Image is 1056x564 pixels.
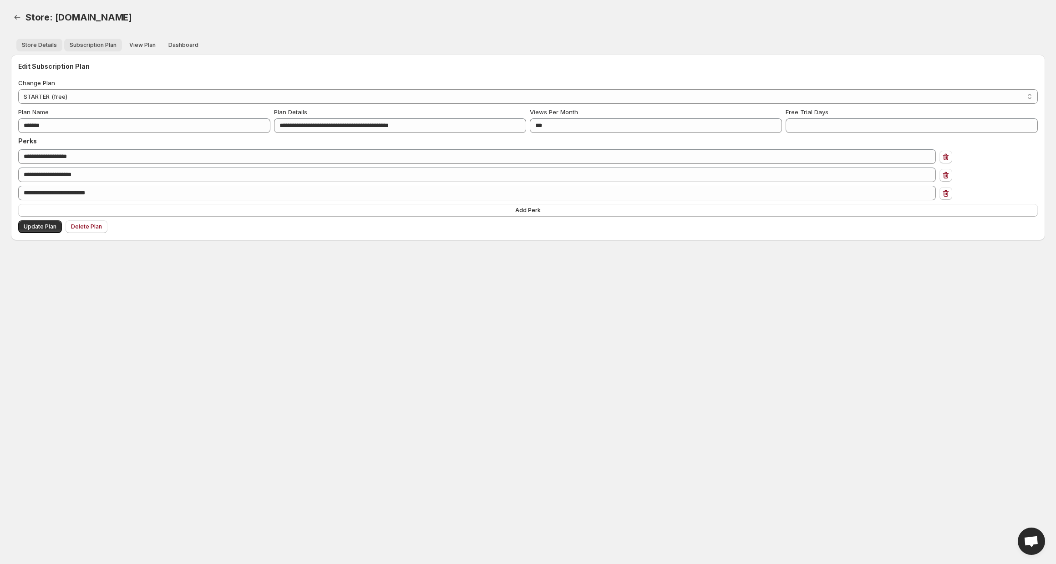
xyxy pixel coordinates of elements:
[71,223,102,230] span: Delete Plan
[18,137,1038,146] h3: Perks
[274,108,307,116] span: Plan Details
[25,12,132,23] span: Store: [DOMAIN_NAME]
[515,207,541,214] span: Add Perk
[786,108,828,116] span: Free Trial Days
[1018,528,1045,555] a: Open chat
[66,220,107,233] button: Delete Plan
[530,108,578,116] span: Views Per Month
[16,39,62,51] button: Store details
[18,220,62,233] button: Update Plan
[70,41,117,49] span: Subscription Plan
[18,108,49,116] span: Plan Name
[18,204,1038,217] button: Add Perk
[24,223,56,230] span: Update Plan
[11,11,24,24] a: Back
[129,41,156,49] span: View Plan
[22,41,57,49] span: Store Details
[64,39,122,51] button: Subscription plan
[18,62,1038,71] h3: Edit Subscription Plan
[124,39,161,51] button: View plan
[18,79,55,86] span: Change Plan
[163,39,204,51] button: Dashboard
[168,41,198,49] span: Dashboard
